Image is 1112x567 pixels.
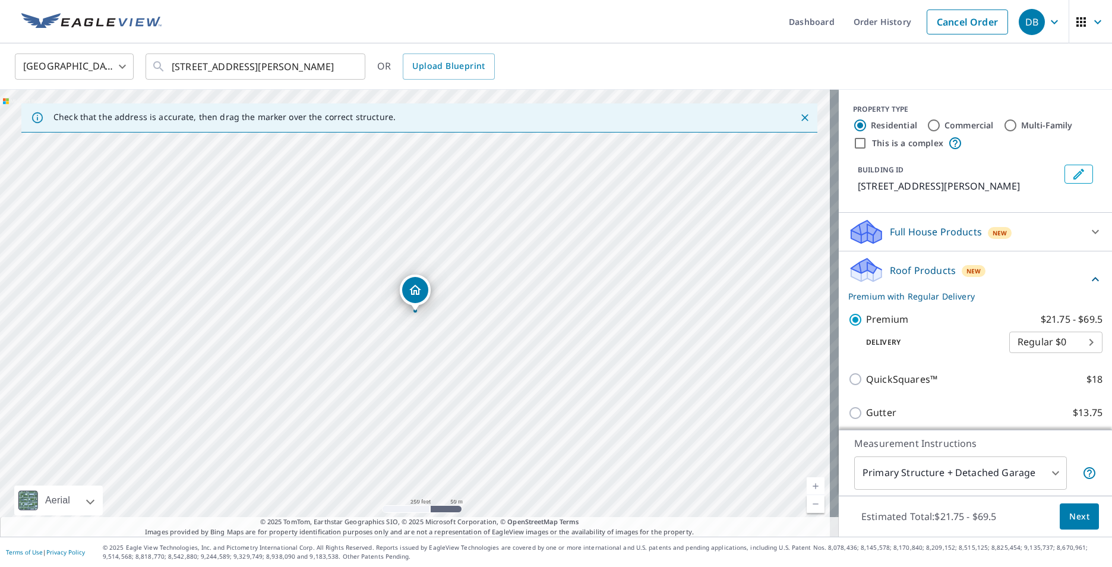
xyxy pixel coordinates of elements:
[6,549,85,556] p: |
[260,517,579,527] span: © 2025 TomTom, Earthstar Geographics SIO, © 2025 Microsoft Corporation, ©
[1021,119,1073,131] label: Multi-Family
[853,104,1098,115] div: PROPERTY TYPE
[103,543,1106,561] p: © 2025 Eagle View Technologies, Inc. and Pictometry International Corp. All Rights Reserved. Repo...
[854,436,1097,451] p: Measurement Instructions
[866,312,908,327] p: Premium
[412,59,485,74] span: Upload Blueprint
[172,50,341,83] input: Search by address or latitude-longitude
[403,53,494,80] a: Upload Blueprint
[858,165,903,175] p: BUILDING ID
[1041,312,1102,327] p: $21.75 - $69.5
[1064,165,1093,184] button: Edit building 1
[400,275,431,311] div: Dropped pin, building 1, Residential property, 206 Kincaid Rd Harrogate, TN 37752
[866,372,937,387] p: QuickSquares™
[966,266,981,276] span: New
[927,10,1008,34] a: Cancel Order
[560,517,579,526] a: Terms
[866,405,896,420] p: Gutter
[848,256,1102,303] div: Roof ProductsNewPremium with Regular Delivery
[993,228,1007,238] span: New
[1082,466,1097,480] span: Your report will include the primary structure and a detached garage if one exists.
[377,53,495,80] div: OR
[6,548,43,556] a: Terms of Use
[46,548,85,556] a: Privacy Policy
[848,290,1088,303] p: Premium with Regular Delivery
[1009,326,1102,359] div: Regular $0
[854,456,1067,490] div: Primary Structure + Detached Garage
[872,137,943,149] label: This is a complex
[14,486,103,515] div: Aerial
[15,50,134,83] div: [GEOGRAPHIC_DATA]
[807,477,824,495] a: Current Level 17, Zoom In
[944,119,994,131] label: Commercial
[858,179,1060,193] p: [STREET_ADDRESS][PERSON_NAME]
[1060,503,1099,530] button: Next
[1073,405,1102,420] p: $13.75
[21,13,162,31] img: EV Logo
[852,503,1006,530] p: Estimated Total: $21.75 - $69.5
[807,495,824,513] a: Current Level 17, Zoom Out
[1069,509,1089,524] span: Next
[848,337,1009,348] p: Delivery
[1086,372,1102,387] p: $18
[890,225,982,239] p: Full House Products
[797,110,813,125] button: Close
[848,218,1102,246] div: Full House ProductsNew
[53,112,396,122] p: Check that the address is accurate, then drag the marker over the correct structure.
[42,486,74,515] div: Aerial
[890,263,956,278] p: Roof Products
[507,517,557,526] a: OpenStreetMap
[871,119,917,131] label: Residential
[1019,9,1045,35] div: DB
